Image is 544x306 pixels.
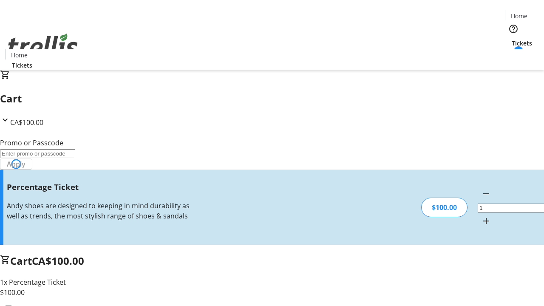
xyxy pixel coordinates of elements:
a: Tickets [5,61,39,70]
span: Home [11,51,28,59]
a: Tickets [505,39,539,48]
a: Home [505,11,533,20]
span: CA$100.00 [10,118,43,127]
span: CA$100.00 [32,254,84,268]
h3: Percentage Ticket [7,181,193,193]
button: Help [505,20,522,37]
span: Tickets [12,61,32,70]
a: Home [6,51,33,59]
button: Cart [505,48,522,65]
img: Orient E2E Organization FF5IkU6PR7's Logo [5,24,81,67]
div: Andy shoes are designed to keeping in mind durability as well as trends, the most stylish range o... [7,201,193,221]
button: Decrement by one [478,185,495,202]
span: Home [511,11,527,20]
button: Increment by one [478,212,495,229]
span: Tickets [512,39,532,48]
div: $100.00 [421,198,467,217]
